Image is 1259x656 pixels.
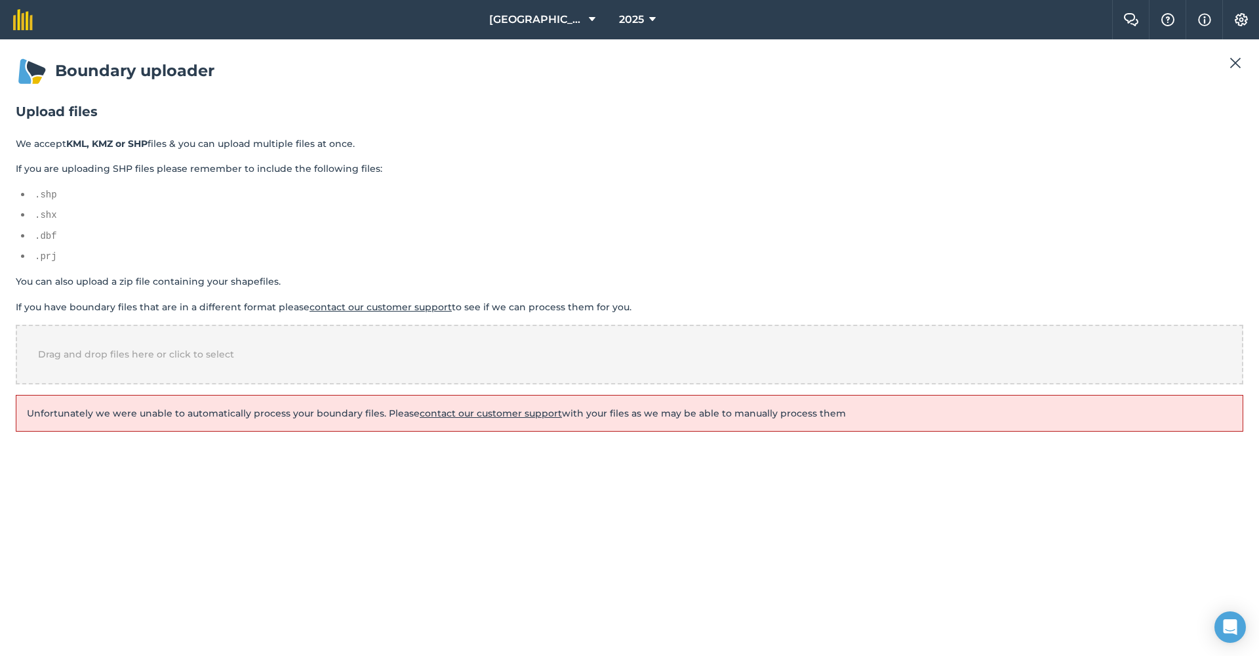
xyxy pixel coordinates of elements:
[619,12,644,28] span: 2025
[16,136,1243,151] p: We accept files & you can upload multiple files at once.
[35,229,1243,243] pre: .dbf
[66,138,148,150] strong: KML, KMZ or SHP
[1233,13,1249,26] img: A cog icon
[16,55,1243,87] h1: Boundary uploader
[1214,611,1246,643] div: Open Intercom Messenger
[1123,13,1139,26] img: Two speech bubbles overlapping with the left bubble in the forefront
[310,301,452,313] a: contact our customer support
[35,188,1243,202] pre: .shp
[13,9,33,30] img: fieldmargin Logo
[1229,55,1241,71] img: svg+xml;base64,PHN2ZyB4bWxucz0iaHR0cDovL3d3dy53My5vcmcvMjAwMC9zdmciIHdpZHRoPSIyMiIgaGVpZ2h0PSIzMC...
[35,249,1243,264] pre: .prj
[16,161,1243,176] p: If you are uploading SHP files please remember to include the following files:
[16,274,1243,289] p: You can also upload a zip file containing your shapefiles.
[420,407,562,419] a: contact our customer support
[38,348,234,360] span: Drag and drop files here or click to select
[1198,12,1211,28] img: svg+xml;base64,PHN2ZyB4bWxucz0iaHR0cDovL3d3dy53My5vcmcvMjAwMC9zdmciIHdpZHRoPSIxNyIgaGVpZ2h0PSIxNy...
[16,102,1243,121] h2: Upload files
[27,406,1232,420] p: Unfortunately we were unable to automatically process your boundary files. Please with your files...
[35,208,1243,222] pre: .shx
[489,12,584,28] span: [GEOGRAPHIC_DATA]
[1160,13,1176,26] img: A question mark icon
[16,300,1243,314] p: If you have boundary files that are in a different format please to see if we can process them fo...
